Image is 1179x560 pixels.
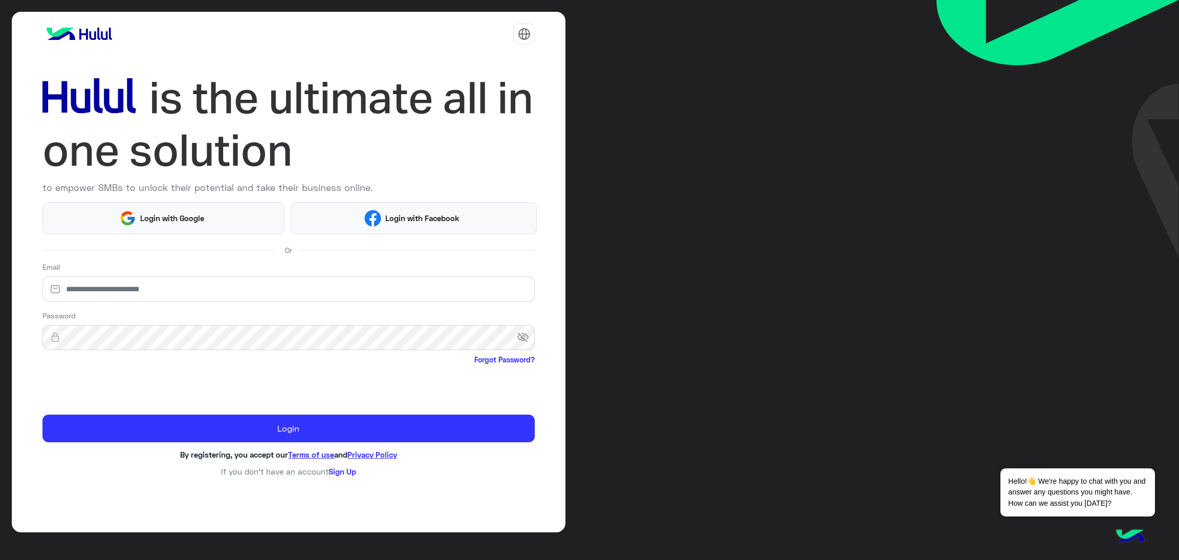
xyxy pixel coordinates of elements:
img: lock [42,332,68,342]
span: Or [285,245,292,255]
img: email [42,284,68,294]
label: Email [42,262,60,272]
span: Hello!👋 We're happy to chat with you and answer any questions you might have. How can we assist y... [1000,468,1154,516]
h6: If you don’t have an account [42,467,535,476]
a: Terms of use [288,450,334,459]
img: Google [119,210,136,227]
img: hululLoginTitle_EN.svg [42,72,535,177]
span: By registering, you accept our [180,450,288,459]
a: Privacy Policy [347,450,397,459]
span: visibility_off [517,329,535,347]
label: Password [42,310,76,321]
button: Login with Facebook [291,202,537,234]
iframe: reCAPTCHA [42,367,198,407]
a: Forgot Password? [474,354,535,365]
a: Sign Up [329,467,356,476]
button: Login with Google [42,202,285,234]
span: Login with Google [136,212,208,224]
p: to empower SMBs to unlock their potential and take their business online. [42,181,535,195]
span: and [334,450,347,459]
img: logo [42,24,116,44]
img: Facebook [364,210,381,227]
img: tab [518,28,531,40]
button: Login [42,415,535,442]
span: Login with Facebook [381,212,463,224]
img: hulul-logo.png [1112,519,1148,555]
